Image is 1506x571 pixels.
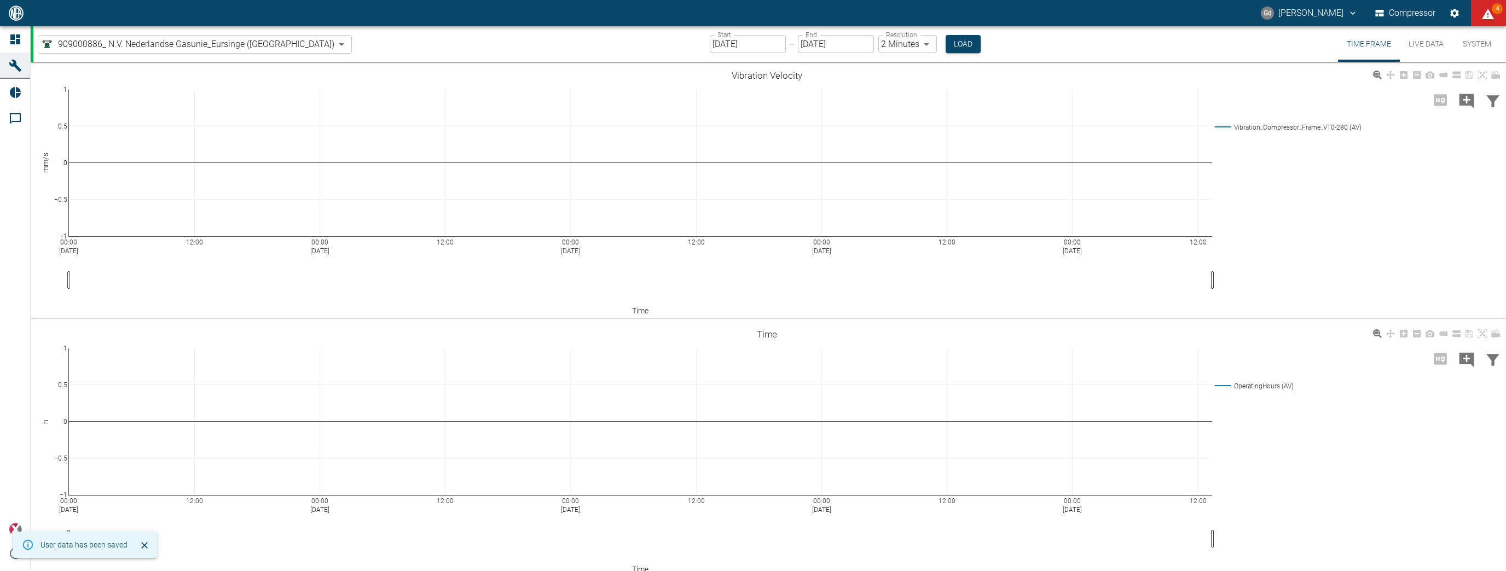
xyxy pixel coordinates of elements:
[8,5,25,20] img: logo
[1480,86,1506,114] button: Filter Chart Data
[1453,86,1480,114] button: Add comment
[886,30,917,39] label: Resolution
[878,35,937,53] div: 2 Minutes
[1259,3,1359,23] button: g.j.de.vries@gasunie.nl
[1427,353,1453,363] span: High Resolution only available for periods of <3 days
[806,30,816,39] label: End
[1427,94,1453,104] span: High Resolution only available for periods of <3 days
[1453,345,1480,373] button: Add comment
[1492,3,1503,14] span: 4
[1445,3,1464,23] button: Settings
[1373,3,1438,23] button: Compressor
[1400,26,1452,62] button: Live Data
[717,30,731,39] label: Start
[789,38,795,50] p: –
[40,535,128,555] div: User data has been saved
[9,523,22,536] img: Xplore Logo
[1452,26,1502,62] button: System
[1261,7,1274,20] div: Gd
[946,35,981,53] button: Load
[136,537,153,553] button: Close
[1338,26,1400,62] button: Time Frame
[710,35,786,53] input: MM/DD/YYYY
[40,38,334,51] a: 909000886_ N.V. Nederlandse Gasunie_Eursinge ([GEOGRAPHIC_DATA])
[798,35,874,53] input: MM/DD/YYYY
[58,38,334,50] span: 909000886_ N.V. Nederlandse Gasunie_Eursinge ([GEOGRAPHIC_DATA])
[1480,345,1506,373] button: Filter Chart Data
